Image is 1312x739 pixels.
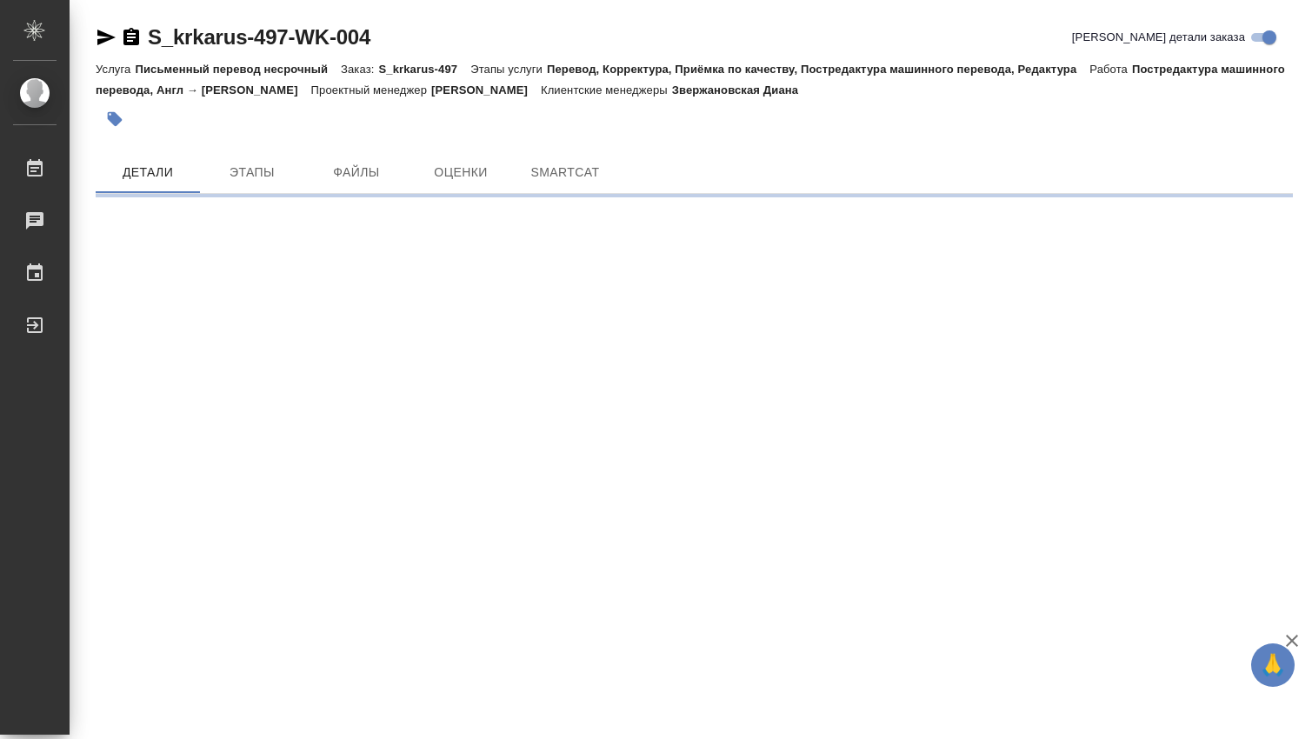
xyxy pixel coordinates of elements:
[1258,647,1288,683] span: 🙏
[672,83,811,97] p: Звержановская Диана
[541,83,672,97] p: Клиентские менеджеры
[419,162,503,183] span: Оценки
[378,63,470,76] p: S_krkarus-497
[341,63,378,76] p: Заказ:
[1072,29,1245,46] span: [PERSON_NAME] детали заказа
[470,63,547,76] p: Этапы услуги
[1251,643,1295,687] button: 🙏
[210,162,294,183] span: Этапы
[135,63,341,76] p: Письменный перевод несрочный
[106,162,190,183] span: Детали
[311,83,431,97] p: Проектный менеджер
[121,27,142,48] button: Скопировать ссылку
[523,162,607,183] span: SmartCat
[315,162,398,183] span: Файлы
[96,27,117,48] button: Скопировать ссылку для ЯМессенджера
[96,100,134,138] button: Добавить тэг
[148,25,370,49] a: S_krkarus-497-WK-004
[96,63,135,76] p: Услуга
[1089,63,1132,76] p: Работа
[547,63,1089,76] p: Перевод, Корректура, Приёмка по качеству, Постредактура машинного перевода, Редактура
[431,83,541,97] p: [PERSON_NAME]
